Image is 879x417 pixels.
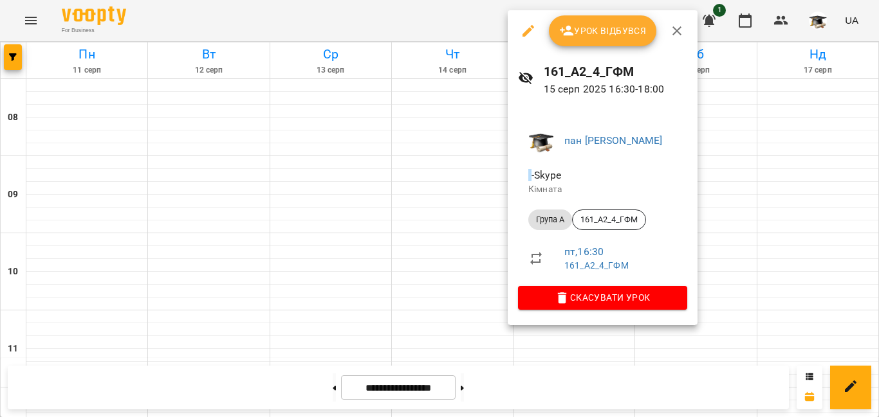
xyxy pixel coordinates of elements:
[528,169,564,181] span: - Skype
[528,128,554,154] img: 799722d1e4806ad049f10b02fe9e8a3e.jpg
[559,23,647,39] span: Урок відбувся
[573,214,645,226] span: 161_А2_4_ГФМ
[564,245,604,258] a: пт , 16:30
[564,260,629,271] a: 161_А2_4_ГФМ
[549,15,657,46] button: Урок відбувся
[528,183,677,196] p: Кімната
[572,209,646,230] div: 161_А2_4_ГФМ
[564,134,663,146] a: пан [PERSON_NAME]
[544,82,687,97] p: 15 серп 2025 16:30 - 18:00
[528,290,677,305] span: Скасувати Урок
[518,286,687,309] button: Скасувати Урок
[528,214,572,226] span: Група A
[544,62,687,82] h6: 161_А2_4_ГФМ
